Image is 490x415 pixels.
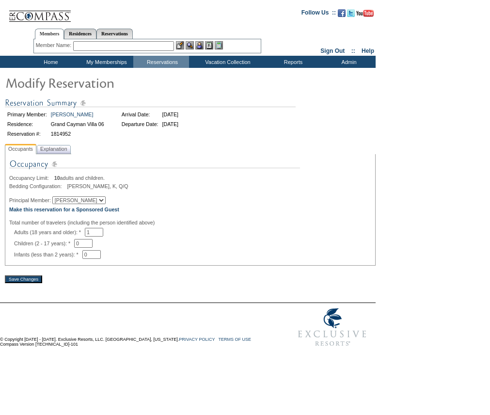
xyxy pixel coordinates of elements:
[215,41,223,49] img: b_calculator.gif
[133,56,189,68] td: Reservations
[189,56,264,68] td: Vacation Collection
[14,229,85,235] span: Adults (18 years and older): *
[347,12,355,18] a: Follow us on Twitter
[320,56,376,68] td: Admin
[161,120,180,128] td: [DATE]
[9,175,371,181] div: adults and children.
[5,97,296,109] img: Reservation Summary
[205,41,213,49] img: Reservations
[179,337,215,342] a: PRIVACY POLICY
[5,275,42,283] input: Save Changes
[176,41,184,49] img: b_edit.gif
[8,2,71,22] img: Compass Home
[54,175,60,181] span: 10
[338,9,346,17] img: Become our fan on Facebook
[362,48,374,54] a: Help
[9,207,119,212] a: Make this reservation for a Sponsored Guest
[351,48,355,54] span: ::
[49,120,106,128] td: Grand Cayman Villa 06
[9,183,65,189] span: Bedding Configuration:
[120,110,160,119] td: Arrival Date:
[219,337,252,342] a: TERMS OF USE
[301,8,336,20] td: Follow Us ::
[9,158,300,175] img: Occupancy
[120,120,160,128] td: Departure Date:
[38,144,69,154] span: Explanation
[320,48,345,54] a: Sign Out
[51,112,94,117] a: [PERSON_NAME]
[14,252,82,257] span: Infants (less than 2 years): *
[347,9,355,17] img: Follow us on Twitter
[9,175,53,181] span: Occupancy Limit:
[6,129,48,138] td: Reservation #:
[338,12,346,18] a: Become our fan on Facebook
[6,144,35,154] span: Occupants
[5,73,199,92] img: Modify Reservation
[64,29,96,39] a: Residences
[264,56,320,68] td: Reports
[22,56,78,68] td: Home
[289,303,376,351] img: Exclusive Resorts
[78,56,133,68] td: My Memberships
[6,110,48,119] td: Primary Member:
[9,197,51,203] span: Principal Member:
[356,12,374,18] a: Subscribe to our YouTube Channel
[14,240,74,246] span: Children (2 - 17 years): *
[67,183,128,189] span: [PERSON_NAME], K, Q/Q
[96,29,133,39] a: Reservations
[9,220,371,225] div: Total number of travelers (including the person identified above)
[186,41,194,49] img: View
[195,41,204,49] img: Impersonate
[6,120,48,128] td: Residence:
[356,10,374,17] img: Subscribe to our YouTube Channel
[36,41,73,49] div: Member Name:
[161,110,180,119] td: [DATE]
[35,29,64,39] a: Members
[49,129,106,138] td: 1814952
